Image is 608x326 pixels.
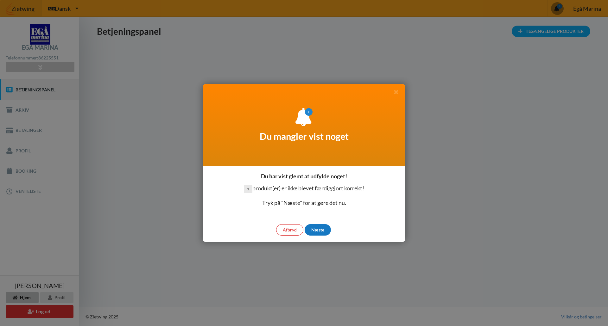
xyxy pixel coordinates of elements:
[203,84,405,166] div: Du mangler vist noget
[244,199,364,207] p: Tryk på "Næste" for at gøre det nu.
[276,224,303,236] div: Afbryd
[261,173,347,180] h3: Du har vist glemt at udfylde noget!
[244,184,364,193] p: produkt(er) er ikke blevet færdiggjort korrekt!
[305,224,331,236] div: Næste
[305,108,313,116] i: 1
[244,185,252,193] span: 1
